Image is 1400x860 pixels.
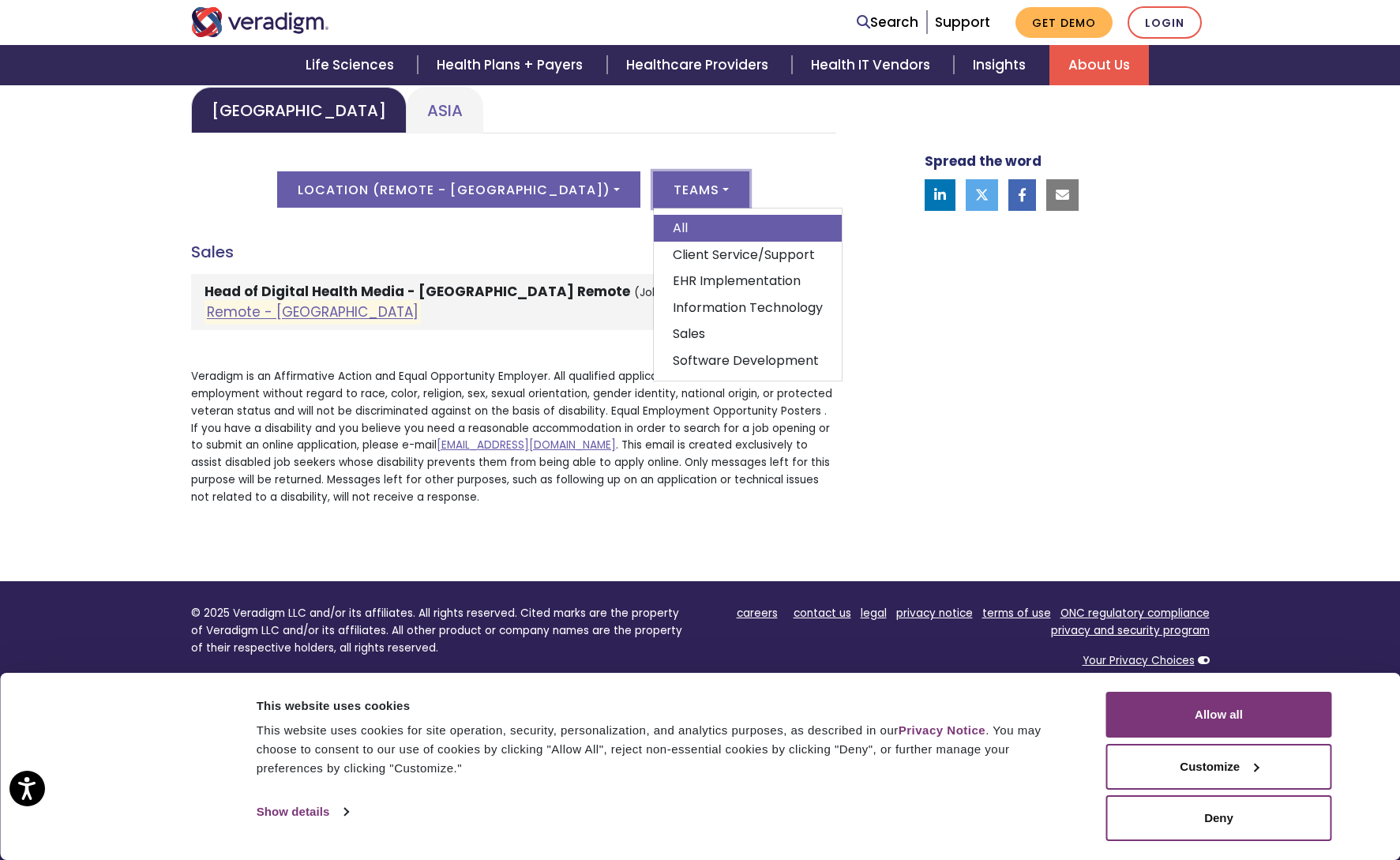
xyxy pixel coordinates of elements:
strong: Spread the word [925,152,1042,171]
a: Sales [654,321,842,347]
a: terms of use [982,606,1051,621]
button: Allow all [1106,692,1332,738]
button: Deny [1106,795,1332,841]
button: Teams [653,171,749,208]
a: All [654,215,842,242]
a: EHR Implementation [654,268,842,295]
small: (Job ID: 8854) [634,285,711,300]
a: ONC regulatory compliance [1060,606,1210,621]
a: Your Privacy Choices [1083,653,1195,668]
img: Veradigm logo [191,7,329,37]
a: legal [861,606,887,621]
a: Information Technology [654,295,842,321]
a: privacy and security program [1051,623,1210,638]
div: This website uses cookies [257,697,1071,715]
a: Health Plans + Payers [418,45,606,85]
p: © 2025 Veradigm LLC and/or its affiliates. All rights reserved. Cited marks are the property of V... [191,605,689,656]
a: Privacy Notice [899,723,985,737]
a: Insights [954,45,1049,85]
h4: Sales [191,242,836,261]
p: Veradigm is an Affirmative Action and Equal Opportunity Employer. All qualified applicants will r... [191,368,836,505]
button: Customize [1106,744,1332,790]
a: Get Demo [1015,7,1113,38]
div: This website uses cookies for site operation, security, personalization, and analytics purposes, ... [257,721,1071,778]
a: Remote - [GEOGRAPHIC_DATA] [207,303,418,322]
a: Asia [407,87,483,133]
a: Software Development [654,347,842,374]
a: Show details [257,800,348,824]
a: Client Service/Support [654,242,842,269]
a: About Us [1049,45,1149,85]
a: Life Sciences [287,45,418,85]
a: contact us [794,606,851,621]
a: privacy notice [896,606,973,621]
a: [GEOGRAPHIC_DATA] [191,87,407,133]
a: [EMAIL_ADDRESS][DOMAIN_NAME] [437,438,616,453]
a: Healthcare Providers [607,45,792,85]
a: Support [935,13,990,32]
a: Search [857,12,918,33]
strong: Head of Digital Health Media - [GEOGRAPHIC_DATA] Remote [205,282,630,301]
a: Login [1128,6,1202,39]
a: Health IT Vendors [792,45,954,85]
button: Location (Remote - [GEOGRAPHIC_DATA]) [277,171,640,208]
a: careers [737,606,778,621]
